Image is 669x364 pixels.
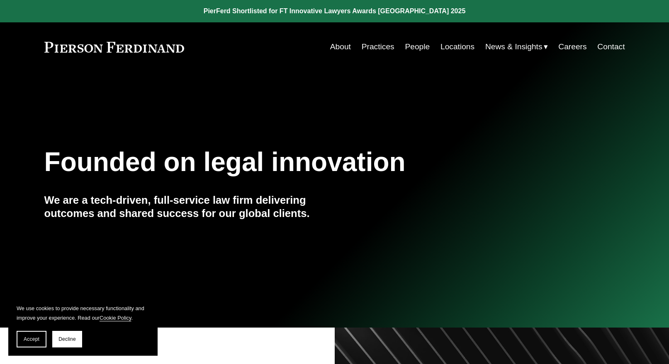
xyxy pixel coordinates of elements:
h4: We are a tech-driven, full-service law firm delivering outcomes and shared success for our global... [44,193,335,220]
a: Contact [597,39,625,55]
a: Cookie Policy [100,315,131,321]
a: folder dropdown [485,39,548,55]
button: Decline [52,331,82,347]
a: Careers [558,39,586,55]
span: Accept [24,336,39,342]
section: Cookie banner [8,295,158,356]
a: Locations [440,39,474,55]
a: Practices [362,39,394,55]
span: Decline [58,336,76,342]
span: News & Insights [485,40,542,54]
h1: Founded on legal innovation [44,147,528,177]
a: About [330,39,351,55]
a: People [405,39,430,55]
p: We use cookies to provide necessary functionality and improve your experience. Read our . [17,304,149,323]
button: Accept [17,331,46,347]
